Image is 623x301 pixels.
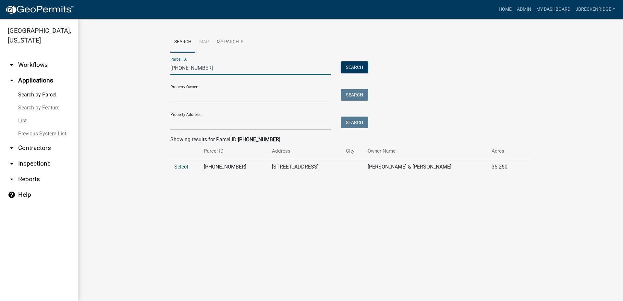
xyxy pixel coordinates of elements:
[488,144,520,159] th: Acres
[8,175,16,183] i: arrow_drop_down
[364,144,488,159] th: Owner Name
[238,136,280,143] strong: [PHONE_NUMBER]
[200,144,268,159] th: Parcel ID
[514,3,534,16] a: Admin
[8,160,16,168] i: arrow_drop_down
[534,3,573,16] a: My Dashboard
[8,191,16,199] i: help
[170,136,531,144] div: Showing results for Parcel ID:
[170,32,195,53] a: Search
[364,159,488,175] td: [PERSON_NAME] & [PERSON_NAME]
[200,159,268,175] td: [PHONE_NUMBER]
[268,159,342,175] td: [STREET_ADDRESS]
[213,32,247,53] a: My Parcels
[8,144,16,152] i: arrow_drop_down
[174,164,188,170] a: Select
[8,61,16,69] i: arrow_drop_down
[8,77,16,84] i: arrow_drop_up
[268,144,342,159] th: Address
[488,159,520,175] td: 35.250
[341,61,368,73] button: Search
[341,89,368,101] button: Search
[341,117,368,128] button: Search
[342,144,364,159] th: City
[496,3,514,16] a: Home
[573,3,618,16] a: Jbreckenridge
